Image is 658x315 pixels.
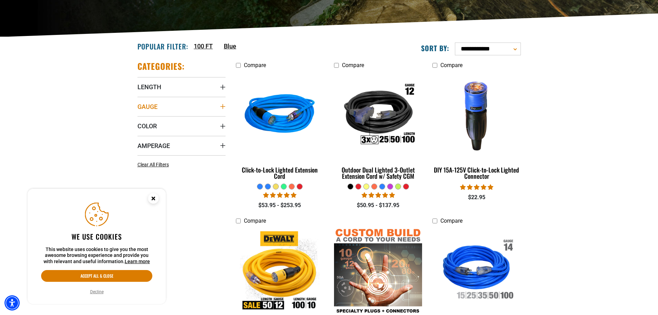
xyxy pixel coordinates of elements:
[224,41,236,51] a: Blue
[432,193,521,202] div: $22.95
[137,42,188,51] h2: Popular Filter:
[432,167,521,179] div: DIY 15A-125V Click-to-Lock Lighted Connector
[334,201,422,210] div: $50.95 - $137.95
[236,167,324,179] div: Click-to-Lock Lighted Extension Cord
[137,83,161,91] span: Length
[433,231,520,311] img: Indoor Dual Lighted Extension Cord w/ Safety CGM
[433,75,520,155] img: DIY 15A-125V Click-to-Lock Lighted Connector
[137,77,226,96] summary: Length
[137,116,226,136] summary: Color
[137,142,170,150] span: Amperage
[137,97,226,116] summary: Gauge
[236,231,323,311] img: DEWALT 50-100 foot Lighted Click-to-Lock CGM Extension Cord 15A SJTW
[263,192,296,198] span: 4.87 stars
[460,184,493,191] span: 4.84 stars
[137,103,158,111] span: Gauge
[334,72,422,183] a: Outdoor Dual Lighted 3-Outlet Extension Cord w/ Safety CGM Outdoor Dual Lighted 3-Outlet Extensio...
[137,61,185,72] h2: Categories:
[244,62,266,68] span: Compare
[236,75,323,155] img: blue
[194,41,213,51] a: 100 FT
[28,189,166,304] aside: Cookie Consent
[421,44,449,53] label: Sort by:
[440,62,462,68] span: Compare
[137,136,226,155] summary: Amperage
[141,189,166,210] button: Close this option
[125,259,150,264] a: This website uses cookies to give you the most awesome browsing experience and provide you with r...
[137,161,172,168] a: Clear All Filters
[236,72,324,183] a: blue Click-to-Lock Lighted Extension Cord
[41,232,152,241] h2: We use cookies
[244,217,266,224] span: Compare
[342,62,364,68] span: Compare
[41,247,152,265] p: This website uses cookies to give you the most awesome browsing experience and provide you with r...
[137,122,157,130] span: Color
[4,295,20,311] div: Accessibility Menu
[334,167,422,179] div: Outdoor Dual Lighted 3-Outlet Extension Cord w/ Safety CGM
[236,201,324,210] div: $53.95 - $253.95
[440,217,462,224] span: Compare
[88,288,106,295] button: Decline
[335,75,422,155] img: Outdoor Dual Lighted 3-Outlet Extension Cord w/ Safety CGM
[137,162,169,167] span: Clear All Filters
[41,270,152,282] button: Accept all & close
[362,192,395,198] span: 4.80 stars
[432,72,521,183] a: DIY 15A-125V Click-to-Lock Lighted Connector DIY 15A-125V Click-to-Lock Lighted Connector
